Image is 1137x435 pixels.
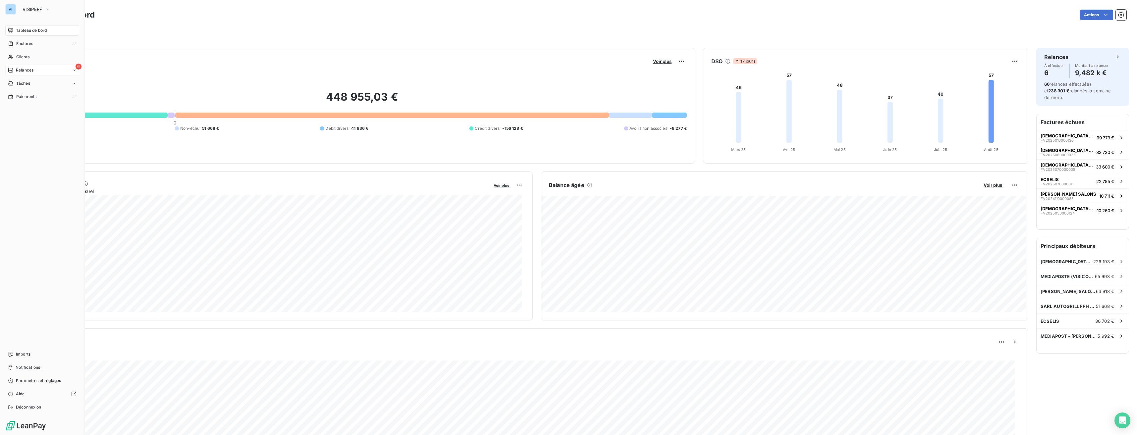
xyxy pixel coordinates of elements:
button: [PERSON_NAME] SALONSFV202411000008510 711 € [1037,188,1129,203]
span: 33 600 € [1096,164,1114,169]
span: 0 [174,120,176,125]
span: FV2025010000130 [1041,138,1074,142]
button: Actions [1080,10,1113,20]
span: 99 773 € [1097,135,1114,140]
a: Factures [5,38,79,49]
span: Imports [16,351,30,357]
span: Tableau de bord [16,27,47,33]
h6: Factures échues [1037,114,1129,130]
button: Voir plus [492,182,511,188]
span: Notifications [16,364,40,370]
span: Paiements [16,94,36,100]
a: Paramètres et réglages [5,375,79,386]
tspan: Mai 25 [834,147,846,152]
tspan: Juil. 25 [934,147,947,152]
span: Voir plus [984,182,1002,188]
tspan: Avr. 25 [783,147,795,152]
span: Non-échu [180,125,199,131]
button: ECSELISFV202507000001122 755 € [1037,174,1129,188]
span: Clients [16,54,29,60]
span: [DEMOGRAPHIC_DATA] MEDIA [1041,162,1093,168]
span: [DEMOGRAPHIC_DATA] MEDIA [1041,206,1094,211]
span: [PERSON_NAME] SALONS [1041,191,1096,197]
span: Paramètres et réglages [16,378,61,384]
h6: DSO [711,57,723,65]
span: Avoirs non associés [629,125,667,131]
span: [DEMOGRAPHIC_DATA] MEDIA [1041,259,1093,264]
span: 17 jours [733,58,757,64]
span: -8 277 € [670,125,687,131]
h6: Balance âgée [549,181,584,189]
span: 65 993 € [1095,274,1114,279]
a: Clients [5,52,79,62]
span: 66 [1044,81,1050,87]
span: 22 755 € [1096,179,1114,184]
span: Déconnexion [16,404,41,410]
span: [DEMOGRAPHIC_DATA] MEDIA [1041,133,1094,138]
span: 6 [76,64,81,70]
span: 238 301 € [1048,88,1069,93]
span: Montant à relancer [1075,64,1109,68]
span: Aide [16,391,25,397]
span: SARL AUTOGRILL FFH AUTOROUTES FR06000 [1041,304,1096,309]
span: 63 918 € [1096,289,1114,294]
button: [DEMOGRAPHIC_DATA] MEDIAFV202501000013099 773 € [1037,130,1129,145]
span: 10 711 € [1099,193,1114,199]
span: 51 668 € [1096,304,1114,309]
span: [DEMOGRAPHIC_DATA] MEDIA [1041,148,1094,153]
span: FV2025060000035 [1041,153,1076,157]
img: Logo LeanPay [5,420,46,431]
span: Crédit divers [475,125,500,131]
span: FV2025070000011 [1041,182,1073,186]
a: Aide [5,389,79,399]
span: relances effectuées et relancés la semaine dernière. [1044,81,1111,100]
span: 226 193 € [1093,259,1114,264]
button: Voir plus [651,58,674,64]
span: FV2024110000085 [1041,197,1074,201]
button: [DEMOGRAPHIC_DATA] MEDIAFV202506000003533 720 € [1037,145,1129,159]
span: ECSELIS [1041,318,1059,324]
span: [PERSON_NAME] SALONS [1041,289,1096,294]
span: À effectuer [1044,64,1064,68]
span: -156 128 € [502,125,523,131]
span: Factures [16,41,33,47]
span: FV2025050000124 [1041,211,1075,215]
tspan: Août 25 [984,147,999,152]
span: Tâches [16,80,30,86]
tspan: Mars 25 [731,147,746,152]
div: VI [5,4,16,15]
span: ECSELIS [1041,177,1059,182]
a: 6Relances [5,65,79,75]
span: MEDIAPOST - [PERSON_NAME] [1041,333,1096,339]
a: Tâches [5,78,79,89]
span: Chiffre d'affaires mensuel [37,188,489,195]
h6: Relances [1044,53,1068,61]
a: Imports [5,349,79,360]
h2: 448 955,03 € [37,90,687,110]
span: VISIPERF [23,7,42,12]
span: 30 702 € [1095,318,1114,324]
span: 51 668 € [202,125,219,131]
tspan: Juin 25 [883,147,897,152]
h4: 9,482 k € [1075,68,1109,78]
a: Tableau de bord [5,25,79,36]
span: Relances [16,67,33,73]
a: Paiements [5,91,79,102]
span: Voir plus [653,59,672,64]
span: 33 720 € [1096,150,1114,155]
div: Open Intercom Messenger [1114,412,1130,428]
span: Voir plus [494,183,509,188]
span: FV2025070000005 [1041,168,1075,171]
span: 41 836 € [351,125,368,131]
h4: 6 [1044,68,1064,78]
button: [DEMOGRAPHIC_DATA] MEDIAFV202507000000533 600 € [1037,159,1129,174]
span: 15 992 € [1096,333,1114,339]
button: [DEMOGRAPHIC_DATA] MEDIAFV202505000012410 260 € [1037,203,1129,217]
span: MEDIAPOSTE (VISICORE) [1041,274,1095,279]
button: Voir plus [982,182,1004,188]
h6: Principaux débiteurs [1037,238,1129,254]
span: 10 260 € [1097,208,1114,213]
span: Débit divers [325,125,349,131]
